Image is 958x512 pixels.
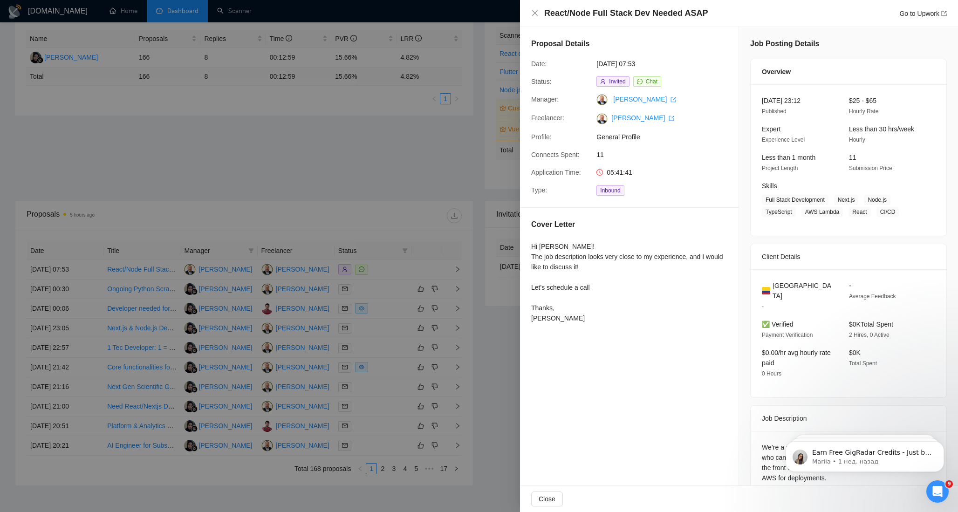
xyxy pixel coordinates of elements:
[607,169,632,176] span: 05:41:41
[762,165,798,171] span: Project Length
[646,78,657,85] span: Chat
[531,9,539,17] button: Close
[899,10,947,17] a: Go to Upworkexport
[596,169,603,176] span: clock-circle
[762,321,794,328] span: ✅ Verified
[849,207,870,217] span: React
[671,97,676,102] span: export
[762,97,801,104] span: [DATE] 23:12
[531,114,564,122] span: Freelancer:
[762,286,770,296] img: 🇨🇴
[609,78,625,85] span: Invited
[945,480,953,488] span: 9
[762,303,764,310] span: -
[762,154,815,161] span: Less than 1 month
[531,219,575,230] h5: Cover Letter
[762,125,780,133] span: Expert
[762,137,805,143] span: Experience Level
[849,125,914,133] span: Less than 30 hrs/week
[849,154,856,161] span: 11
[531,492,563,506] button: Close
[531,78,552,85] span: Status:
[849,108,878,115] span: Hourly Rate
[611,114,674,122] a: [PERSON_NAME] export
[762,332,813,338] span: Payment Verification
[864,195,890,205] span: Node.js
[773,280,834,301] span: [GEOGRAPHIC_DATA]
[801,207,843,217] span: AWS Lambda
[596,150,736,160] span: 11
[834,195,859,205] span: Next.js
[849,360,877,367] span: Total Spent
[762,195,828,205] span: Full Stack Development
[596,185,624,196] span: Inbound
[849,293,896,300] span: Average Feedback
[531,9,539,17] span: close
[762,349,831,367] span: $0.00/hr avg hourly rate paid
[531,133,552,141] span: Profile:
[926,480,949,503] iframe: Intercom live chat
[849,321,893,328] span: $0K Total Spent
[941,11,947,16] span: export
[762,108,787,115] span: Published
[544,7,708,19] h4: React/Node Full Stack Dev Needed ASAP
[762,244,935,269] div: Client Details
[596,59,736,69] span: [DATE] 07:53
[876,207,899,217] span: CI/CD
[849,349,861,356] span: $0K
[600,79,606,84] span: user-add
[637,79,643,84] span: message
[849,282,851,289] span: -
[531,38,589,49] h5: Proposal Details
[531,96,559,103] span: Manager:
[762,207,796,217] span: TypeScript
[849,332,890,338] span: 2 Hires, 0 Active
[531,241,727,323] div: Hi [PERSON_NAME]! The job description looks very close to my experience, and I would like to disc...
[596,113,608,124] img: c1jRSQFyX-So8LyUhGzfs7nSRLpoCEzd8_DvO5Q0xA7e3FOBfbhwSOFPt13vn5KeK8
[613,96,676,103] a: [PERSON_NAME] export
[750,38,819,49] h5: Job Posting Details
[849,137,865,143] span: Hourly
[596,132,736,142] span: General Profile
[772,422,958,487] iframe: Intercom notifications сообщение
[762,67,791,77] span: Overview
[531,186,547,194] span: Type:
[762,182,777,190] span: Skills
[539,494,555,504] span: Close
[849,165,892,171] span: Submission Price
[531,151,580,158] span: Connects Spent:
[762,370,781,377] span: 0 Hours
[531,169,581,176] span: Application Time:
[849,97,876,104] span: $25 - $65
[669,116,674,121] span: export
[531,60,547,68] span: Date:
[762,406,935,431] div: Job Description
